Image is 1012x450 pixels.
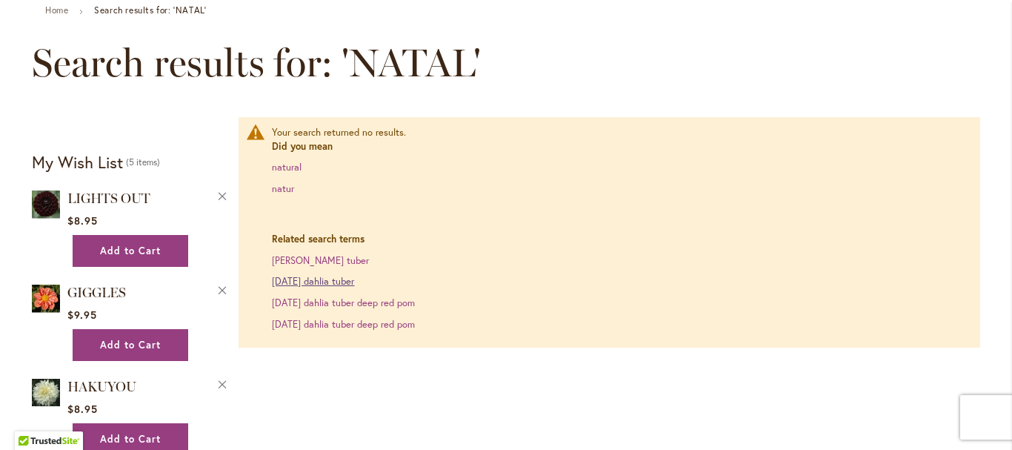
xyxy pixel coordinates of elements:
dt: Related search terms [272,233,965,247]
button: Add to Cart [73,329,188,361]
a: [PERSON_NAME] tuber [272,254,369,267]
a: Hakuyou [32,376,60,412]
a: [DATE] dahlia tuber deep red pom [272,297,415,309]
span: Add to Cart [100,339,161,351]
img: GIGGLES [32,282,60,315]
img: LIGHTS OUT [32,188,60,221]
a: [DATE] dahlia tuber deep red pom [272,318,415,331]
a: Home [45,4,68,16]
a: HAKUYOU [67,379,136,395]
span: $8.95 [67,214,98,228]
a: natur [272,182,294,195]
a: natural [272,161,302,173]
span: Add to Cart [100,433,161,446]
div: Your search returned no results. [272,126,965,331]
button: Add to Cart [73,235,188,267]
img: Hakuyou [32,376,60,409]
span: $9.95 [67,308,97,322]
span: $8.95 [67,402,98,416]
a: GIGGLES [32,282,60,318]
a: LIGHTS OUT [67,191,150,207]
span: 5 items [126,156,160,168]
strong: Search results for: 'NATAL' [94,4,206,16]
strong: My Wish List [32,151,123,173]
span: Search results for: 'NATAL' [32,41,481,85]
span: Add to Cart [100,245,161,257]
iframe: Launch Accessibility Center [11,397,53,439]
a: [DATE] dahlia tuber [272,275,354,288]
a: LIGHTS OUT [32,188,60,224]
a: GIGGLES [67,285,126,301]
dt: Did you mean [272,140,965,154]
